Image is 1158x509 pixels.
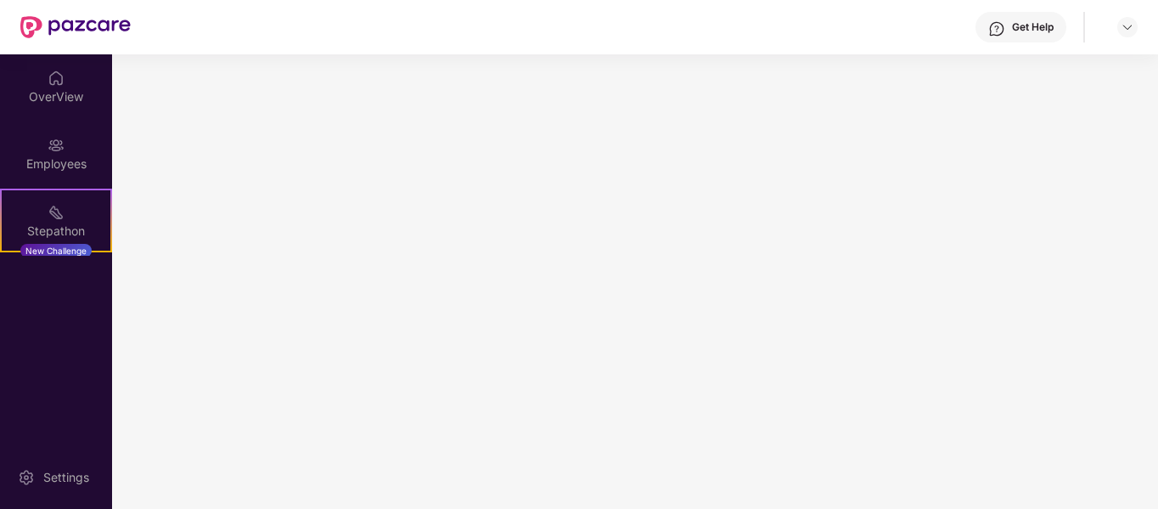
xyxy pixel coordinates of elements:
[48,137,65,154] img: svg+xml;base64,PHN2ZyBpZD0iRW1wbG95ZWVzIiB4bWxucz0iaHR0cDovL3d3dy53My5vcmcvMjAwMC9zdmciIHdpZHRoPS...
[2,223,110,240] div: Stepathon
[988,20,1005,37] img: svg+xml;base64,PHN2ZyBpZD0iSGVscC0zMngzMiIgeG1sbnM9Imh0dHA6Ly93d3cudzMub3JnLzIwMDAvc3ZnIiB3aWR0aD...
[20,244,92,257] div: New Challenge
[48,204,65,221] img: svg+xml;base64,PHN2ZyB4bWxucz0iaHR0cDovL3d3dy53My5vcmcvMjAwMC9zdmciIHdpZHRoPSIyMSIgaGVpZ2h0PSIyMC...
[18,469,35,486] img: svg+xml;base64,PHN2ZyBpZD0iU2V0dGluZy0yMHgyMCIgeG1sbnM9Imh0dHA6Ly93d3cudzMub3JnLzIwMDAvc3ZnIiB3aW...
[1121,20,1134,34] img: svg+xml;base64,PHN2ZyBpZD0iRHJvcGRvd24tMzJ4MzIiIHhtbG5zPSJodHRwOi8vd3d3LnczLm9yZy8yMDAwL3N2ZyIgd2...
[1012,20,1054,34] div: Get Help
[20,16,131,38] img: New Pazcare Logo
[38,469,94,486] div: Settings
[48,70,65,87] img: svg+xml;base64,PHN2ZyBpZD0iSG9tZSIgeG1sbnM9Imh0dHA6Ly93d3cudzMub3JnLzIwMDAvc3ZnIiB3aWR0aD0iMjAiIG...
